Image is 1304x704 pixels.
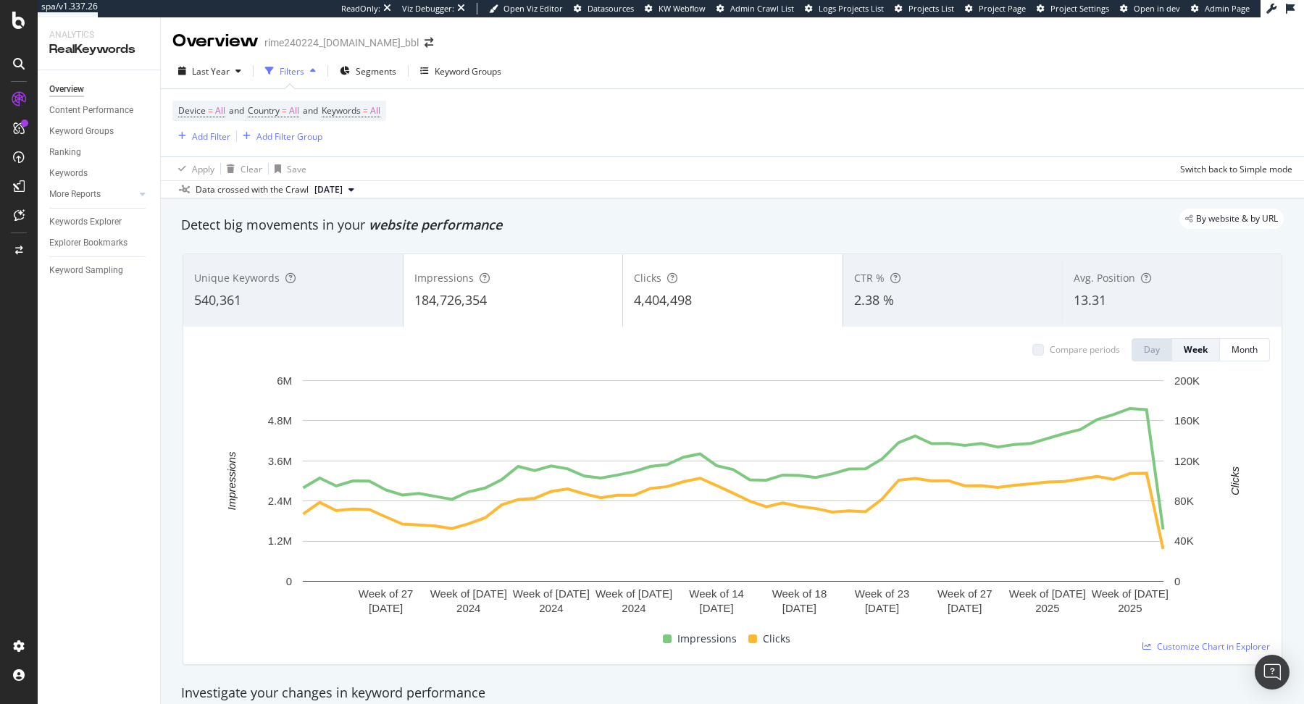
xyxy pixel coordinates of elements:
[49,103,133,118] div: Content Performance
[645,3,706,14] a: KW Webflow
[1092,587,1169,600] text: Week of [DATE]
[303,104,318,117] span: and
[264,35,419,50] div: rime240224_[DOMAIN_NAME]_bbl
[689,587,744,600] text: Week of 14
[772,587,827,600] text: Week of 18
[539,602,563,614] text: 2024
[1118,602,1142,614] text: 2025
[49,145,81,160] div: Ranking
[763,630,790,648] span: Clicks
[1205,3,1250,14] span: Admin Page
[314,183,343,196] span: 2025 Apr. 14th
[1174,157,1292,180] button: Switch back to Simple mode
[49,29,149,41] div: Analytics
[1037,3,1109,14] a: Project Settings
[1229,466,1241,495] text: Clicks
[1144,343,1160,356] div: Day
[322,104,361,117] span: Keywords
[277,374,292,387] text: 6M
[286,575,292,587] text: 0
[282,104,287,117] span: =
[414,291,487,309] span: 184,726,354
[716,3,794,14] a: Admin Crawl List
[1134,3,1180,14] span: Open in dev
[268,455,292,467] text: 3.6M
[196,183,309,196] div: Data crossed with the Crawl
[268,535,292,547] text: 1.2M
[435,65,501,77] div: Keyword Groups
[172,127,230,145] button: Add Filter
[1074,271,1135,285] span: Avg. Position
[289,101,299,121] span: All
[256,130,322,143] div: Add Filter Group
[49,214,150,230] a: Keywords Explorer
[1255,655,1290,690] div: Open Intercom Messenger
[865,602,899,614] text: [DATE]
[49,214,122,230] div: Keywords Explorer
[194,271,280,285] span: Unique Keywords
[1132,338,1172,361] button: Day
[334,59,402,83] button: Segments
[595,587,672,600] text: Week of [DATE]
[49,82,84,97] div: Overview
[456,602,480,614] text: 2024
[402,3,454,14] div: Viz Debugger:
[363,104,368,117] span: =
[1174,374,1200,387] text: 200K
[269,157,306,180] button: Save
[659,3,706,14] span: KW Webflow
[854,271,885,285] span: CTR %
[503,3,563,14] span: Open Viz Editor
[237,127,322,145] button: Add Filter Group
[215,101,225,121] span: All
[979,3,1026,14] span: Project Page
[221,157,262,180] button: Clear
[49,82,150,97] a: Overview
[1174,455,1200,467] text: 120K
[259,59,322,83] button: Filters
[195,373,1271,625] svg: A chart.
[49,166,88,181] div: Keywords
[1142,640,1270,653] a: Customize Chart in Explorer
[1050,3,1109,14] span: Project Settings
[49,103,150,118] a: Content Performance
[49,187,101,202] div: More Reports
[895,3,954,14] a: Projects List
[634,271,661,285] span: Clicks
[369,602,403,614] text: [DATE]
[937,587,992,600] text: Week of 27
[430,587,507,600] text: Week of [DATE]
[192,65,230,77] span: Last Year
[229,104,244,117] span: and
[730,3,794,14] span: Admin Crawl List
[309,181,360,198] button: [DATE]
[1184,343,1208,356] div: Week
[819,3,884,14] span: Logs Projects List
[248,104,280,117] span: Country
[194,291,241,309] span: 540,361
[181,684,1284,703] div: Investigate your changes in keyword performance
[49,124,150,139] a: Keyword Groups
[1074,291,1106,309] span: 13.31
[1191,3,1250,14] a: Admin Page
[1035,602,1059,614] text: 2025
[192,163,214,175] div: Apply
[1174,535,1194,547] text: 40K
[513,587,590,600] text: Week of [DATE]
[1174,495,1194,507] text: 80K
[370,101,380,121] span: All
[622,602,645,614] text: 2024
[634,291,692,309] span: 4,404,498
[700,602,734,614] text: [DATE]
[854,291,894,309] span: 2.38 %
[49,263,150,278] a: Keyword Sampling
[49,187,135,202] a: More Reports
[1232,343,1258,356] div: Month
[414,271,474,285] span: Impressions
[49,235,150,251] a: Explorer Bookmarks
[208,104,213,117] span: =
[782,602,816,614] text: [DATE]
[805,3,884,14] a: Logs Projects List
[49,263,123,278] div: Keyword Sampling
